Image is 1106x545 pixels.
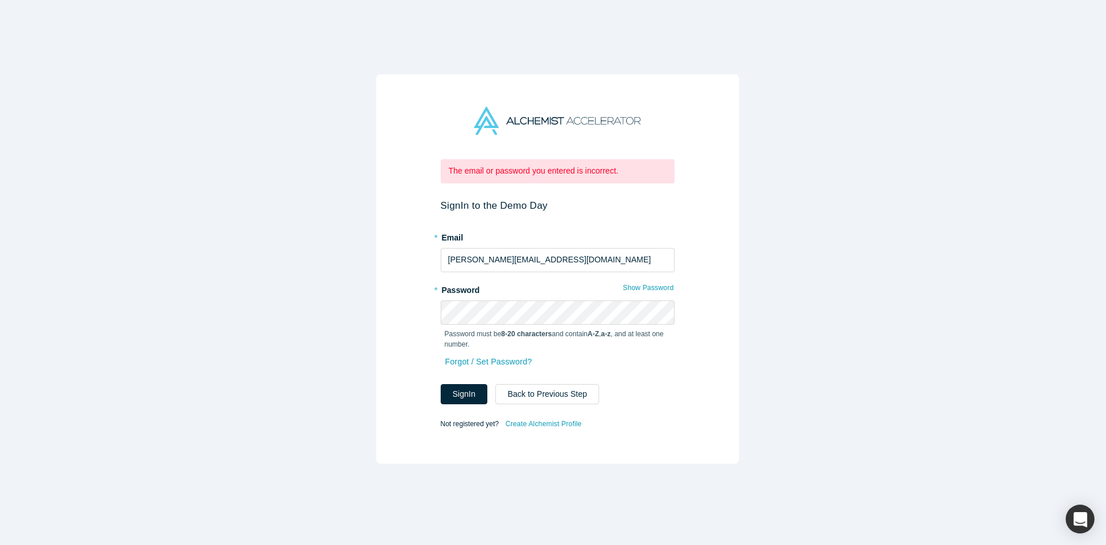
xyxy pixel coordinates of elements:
p: Password must be and contain , , and at least one number. [445,329,671,349]
a: Forgot / Set Password? [445,352,533,372]
button: Show Password [622,280,674,295]
label: Password [441,280,675,296]
img: Alchemist Accelerator Logo [474,107,640,135]
span: Not registered yet? [441,419,499,427]
button: SignIn [441,384,488,404]
button: Back to Previous Step [495,384,599,404]
strong: A-Z [588,330,599,338]
strong: 8-20 characters [501,330,552,338]
label: Email [441,228,675,244]
strong: a-z [601,330,611,338]
p: The email or password you entered is incorrect. [449,165,666,177]
a: Create Alchemist Profile [505,416,582,431]
h2: Sign In to the Demo Day [441,200,675,212]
